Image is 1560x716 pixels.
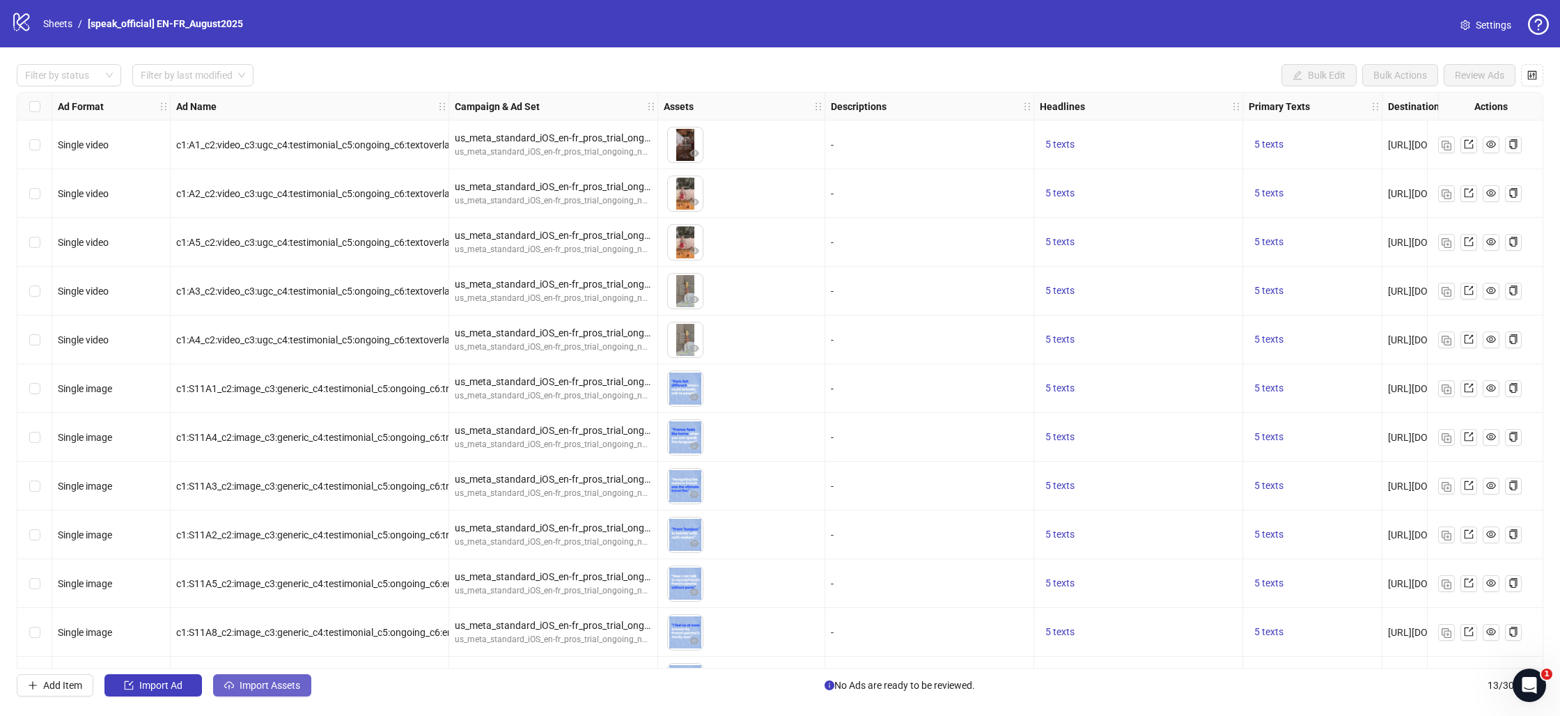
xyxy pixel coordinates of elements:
[17,413,52,462] div: Select row 7
[825,678,975,693] span: No Ads are ready to be reviewed.
[17,559,52,608] div: Select row 10
[1040,380,1080,397] button: 5 texts
[668,176,703,211] img: Asset 1
[78,16,82,31] li: /
[455,472,652,487] div: us_meta_standard_iOS_en-fr_pros_trial_ongoing_no-disc_jul2025
[224,680,234,690] span: cloud-upload
[1508,481,1518,490] span: copy
[1442,287,1451,297] img: Duplicate
[58,481,112,492] span: Single image
[1045,431,1075,442] span: 5 texts
[689,148,699,158] span: eye
[455,520,652,536] div: us_meta_standard_iOS_en-fr_pros_trial_ongoing_no-disc_jul2025
[455,228,652,243] div: us_meta_standard_iOS_en-fr_pros_trial_ongoing_no-disc_jul2025
[1254,480,1284,491] span: 5 texts
[28,680,38,690] span: plus
[1040,332,1080,348] button: 5 texts
[831,334,834,345] span: -
[213,674,311,696] button: Import Assets
[455,194,652,208] div: us_meta_standard_iOS_en-fr_pros_trial_ongoing_no-disc_jul2025
[58,578,112,589] span: Single image
[831,139,834,150] span: -
[1040,478,1080,495] button: 5 texts
[1045,626,1075,637] span: 5 texts
[1040,137,1080,153] button: 5 texts
[1254,626,1284,637] span: 5 texts
[1438,429,1455,446] button: Duplicate
[17,218,52,267] div: Select row 3
[1464,627,1474,637] span: export
[1249,527,1289,543] button: 5 texts
[668,566,703,601] img: Asset 1
[176,432,572,443] span: c1:S11A4_c2:image_c3:generic_c4:testimonial_c5:ongoing_c6:travel_c7:copybased_c8:static
[1442,141,1451,150] img: Duplicate
[176,334,563,345] span: c1:A4_c2:video_c3:ugc_c4:testimonial_c5:ongoing_c6:textoverlay_c7:multi_c8:trendymusic
[1045,577,1075,589] span: 5 texts
[455,277,652,292] div: us_meta_standard_iOS_en-fr_pros_trial_ongoing_no-disc_jul2025
[825,680,834,690] span: info-circle
[668,664,703,699] img: Asset 1
[58,334,109,345] span: Single video
[686,194,703,211] button: Preview
[689,295,699,304] span: eye
[17,657,52,706] div: Select row 12
[689,636,699,646] span: eye
[17,462,52,511] div: Select row 8
[1362,64,1438,86] button: Bulk Actions
[1464,237,1474,247] span: export
[1032,102,1042,111] span: holder
[1508,139,1518,149] span: copy
[686,292,703,309] button: Preview
[176,627,591,638] span: c1:S11A8_c2:image_c3:generic_c4:testimonial_c5:ongoing_c6:emotional_c7:copybased_c8:static
[40,16,75,31] a: Sheets
[1241,102,1251,111] span: holder
[58,139,109,150] span: Single video
[455,389,652,403] div: us_meta_standard_iOS_en-fr_pros_trial_ongoing_no-disc_jul2025
[668,517,703,552] img: Asset 1
[686,146,703,162] button: Preview
[1254,529,1284,540] span: 5 texts
[1231,102,1241,111] span: holder
[1438,527,1455,543] button: Duplicate
[689,490,699,499] span: eye
[1438,380,1455,397] button: Duplicate
[1045,187,1075,199] span: 5 texts
[1442,628,1451,638] img: Duplicate
[831,383,834,394] span: -
[1442,384,1451,394] img: Duplicate
[1254,382,1284,394] span: 5 texts
[1438,185,1455,202] button: Duplicate
[445,93,448,120] div: Resize Ad Name column
[686,389,703,406] button: Preview
[1438,234,1455,251] button: Duplicate
[58,99,104,114] strong: Ad Format
[1464,432,1474,442] span: export
[1040,185,1080,202] button: 5 texts
[1442,238,1451,248] img: Duplicate
[1444,64,1515,86] button: Review Ads
[668,225,703,260] img: Asset 1
[1508,334,1518,344] span: copy
[1388,286,1486,297] span: [URL][DOMAIN_NAME]
[1388,578,1486,589] span: [URL][DOMAIN_NAME]
[58,237,109,248] span: Single video
[1045,529,1075,540] span: 5 texts
[831,627,834,638] span: -
[455,341,652,354] div: us_meta_standard_iOS_en-fr_pros_trial_ongoing_no-disc_jul2025
[1464,188,1474,198] span: export
[1045,334,1075,345] span: 5 texts
[455,243,652,256] div: us_meta_standard_iOS_en-fr_pros_trial_ongoing_no-disc_jul2025
[1486,481,1496,490] span: eye
[58,432,112,443] span: Single image
[17,511,52,559] div: Select row 9
[17,267,52,316] div: Select row 4
[1388,139,1486,150] span: [URL][DOMAIN_NAME]
[1449,14,1522,36] a: Settings
[1486,286,1496,295] span: eye
[1045,285,1075,296] span: 5 texts
[689,197,699,207] span: eye
[176,188,563,199] span: c1:A2_c2:video_c3:ugc_c4:testimonial_c5:ongoing_c6:textoverlay_c7:multi_c8:trendymusic
[1022,102,1032,111] span: holder
[1486,529,1496,539] span: eye
[1442,531,1451,540] img: Duplicate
